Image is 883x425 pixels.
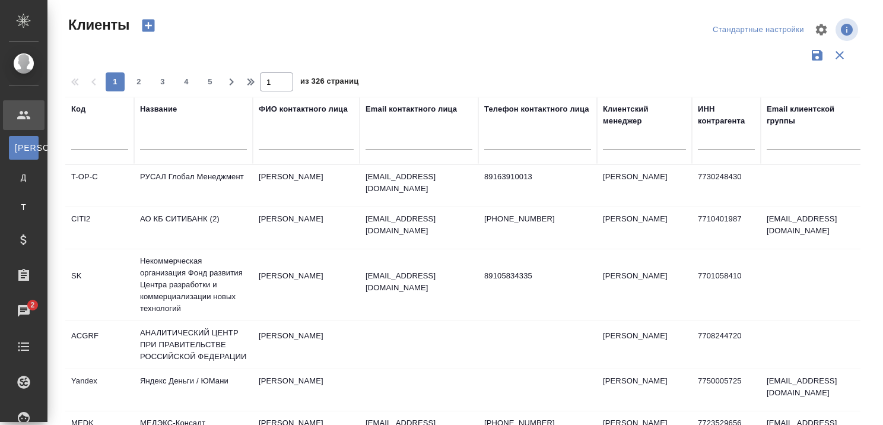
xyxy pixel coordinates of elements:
td: АНАЛИТИЧЕСКИЙ ЦЕНТР ПРИ ПРАВИТЕЛЬСТВЕ РОССИЙСКОЙ ФЕДЕРАЦИИ [134,321,253,369]
div: split button [710,21,807,39]
td: 7708244720 [692,324,761,366]
div: Email контактного лица [366,103,457,115]
span: 2 [129,76,148,88]
td: ACGRF [65,324,134,366]
td: [PERSON_NAME] [597,165,692,207]
td: 7710401987 [692,207,761,249]
p: 89163910013 [484,171,591,183]
div: Название [140,103,177,115]
button: Сохранить фильтры [806,44,828,66]
a: [PERSON_NAME] [9,136,39,160]
span: [PERSON_NAME] [15,142,33,154]
button: 3 [153,72,172,91]
td: 7750005725 [692,369,761,411]
div: Email клиентской группы [767,103,862,127]
a: Т [9,195,39,219]
div: ФИО контактного лица [259,103,348,115]
span: 5 [201,76,220,88]
button: 4 [177,72,196,91]
td: Яндекс Деньги / ЮМани [134,369,253,411]
td: [PERSON_NAME] [253,324,360,366]
td: [PERSON_NAME] [597,369,692,411]
p: 89105834335 [484,270,591,282]
td: [PERSON_NAME] [253,264,360,306]
button: 5 [201,72,220,91]
td: [EMAIL_ADDRESS][DOMAIN_NAME] [761,369,868,411]
td: Yandex [65,369,134,411]
td: 7730248430 [692,165,761,207]
td: Некоммерческая организация Фонд развития Центра разработки и коммерциализации новых технологий [134,249,253,321]
td: [EMAIL_ADDRESS][DOMAIN_NAME] [761,207,868,249]
span: из 326 страниц [300,74,358,91]
td: [PERSON_NAME] [597,207,692,249]
button: Создать [134,15,163,36]
td: SK [65,264,134,306]
p: [EMAIL_ADDRESS][DOMAIN_NAME] [366,213,472,237]
td: [PERSON_NAME] [253,165,360,207]
span: 3 [153,76,172,88]
a: 2 [3,296,45,326]
button: 2 [129,72,148,91]
span: Т [15,201,33,213]
p: [EMAIL_ADDRESS][DOMAIN_NAME] [366,171,472,195]
span: Настроить таблицу [807,15,836,44]
div: Телефон контактного лица [484,103,589,115]
span: Клиенты [65,15,129,34]
span: 4 [177,76,196,88]
td: [PERSON_NAME] [597,264,692,306]
span: Д [15,172,33,183]
button: Сбросить фильтры [828,44,851,66]
span: 2 [23,299,42,311]
p: [EMAIL_ADDRESS][DOMAIN_NAME] [366,270,472,294]
td: РУСАЛ Глобал Менеджмент [134,165,253,207]
p: [PHONE_NUMBER] [484,213,591,225]
td: АО КБ СИТИБАНК (2) [134,207,253,249]
div: Клиентский менеджер [603,103,686,127]
td: 7701058410 [692,264,761,306]
div: Код [71,103,85,115]
td: CITI2 [65,207,134,249]
div: ИНН контрагента [698,103,755,127]
td: T-OP-C [65,165,134,207]
td: [PERSON_NAME] [253,369,360,411]
td: [PERSON_NAME] [597,324,692,366]
td: [PERSON_NAME] [253,207,360,249]
span: Посмотреть информацию [836,18,860,41]
a: Д [9,166,39,189]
